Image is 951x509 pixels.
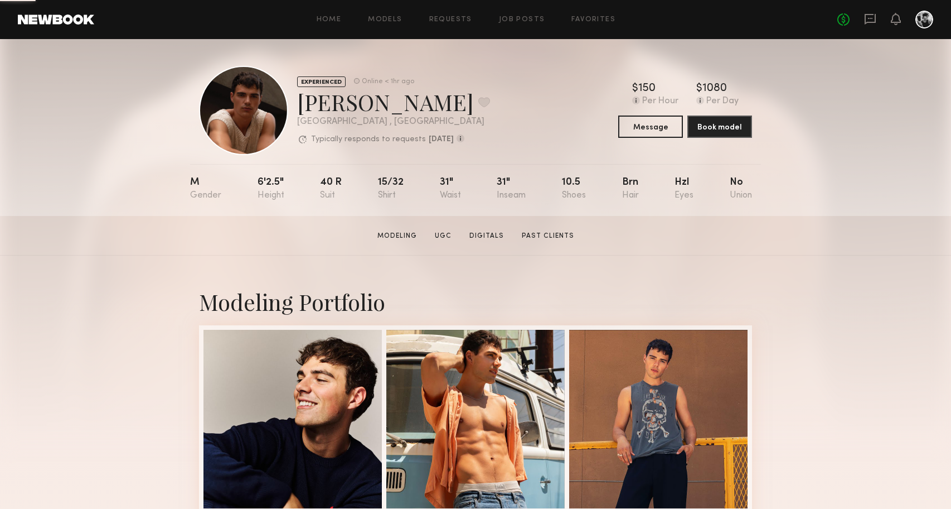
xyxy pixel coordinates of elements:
[622,177,639,200] div: Brn
[618,116,683,138] button: Message
[297,76,346,87] div: EXPERIENCED
[368,16,402,23] a: Models
[317,16,342,23] a: Home
[430,231,456,241] a: UGC
[687,116,752,138] button: Book model
[373,231,421,241] a: Modeling
[465,231,508,241] a: Digitals
[311,136,426,143] p: Typically responds to requests
[730,177,752,200] div: No
[571,16,615,23] a: Favorites
[440,177,461,200] div: 31"
[632,83,638,94] div: $
[320,177,342,200] div: 40 r
[190,177,221,200] div: M
[517,231,579,241] a: Past Clients
[258,177,284,200] div: 6'2.5"
[297,117,490,127] div: [GEOGRAPHIC_DATA] , [GEOGRAPHIC_DATA]
[199,287,752,316] div: Modeling Portfolio
[702,83,727,94] div: 1080
[497,177,526,200] div: 31"
[429,136,454,143] b: [DATE]
[675,177,693,200] div: Hzl
[562,177,586,200] div: 10.5
[297,87,490,117] div: [PERSON_NAME]
[696,83,702,94] div: $
[378,177,404,200] div: 15/32
[362,78,414,85] div: Online < 1hr ago
[706,97,739,107] div: Per Day
[499,16,545,23] a: Job Posts
[638,83,656,94] div: 150
[429,16,472,23] a: Requests
[642,97,678,107] div: Per Hour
